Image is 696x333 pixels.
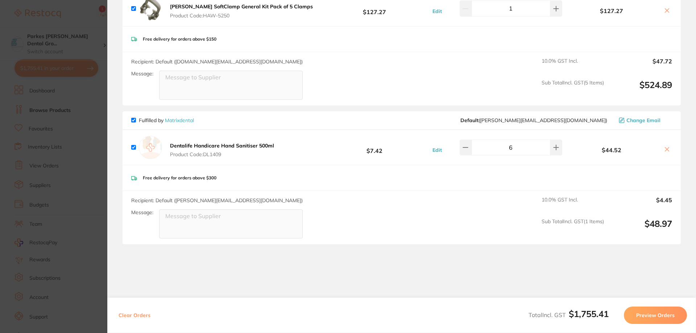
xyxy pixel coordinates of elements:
[170,13,313,18] span: Product Code: HAW-5250
[542,80,604,100] span: Sub Total Incl. GST ( 5 Items)
[170,3,313,10] b: [PERSON_NAME] SoftClamp General Kit Pack of 5 Clamps
[610,218,672,238] output: $48.97
[165,117,194,124] a: Matrixdental
[610,58,672,74] output: $47.72
[320,2,428,15] b: $127.27
[170,151,274,157] span: Product Code: DL1409
[460,117,607,123] span: peter@matrixdental.com.au
[320,141,428,154] b: $7.42
[131,71,153,77] label: Message:
[139,136,162,159] img: empty.jpg
[542,197,604,213] span: 10.0 % GST Incl.
[460,117,478,124] b: Default
[170,142,274,149] b: Dentalife Handicare Hand Sanitiser 500ml
[542,58,604,74] span: 10.0 % GST Incl.
[430,8,444,14] button: Edit
[610,80,672,100] output: $524.89
[168,142,276,158] button: Dentalife Handicare Hand Sanitiser 500ml Product Code:DL1409
[624,307,687,324] button: Preview Orders
[143,175,216,180] p: Free delivery for orders above $300
[139,117,194,123] p: Fulfilled by
[626,117,660,123] span: Change Email
[143,37,216,42] p: Free delivery for orders above $150
[430,147,444,153] button: Edit
[168,3,315,18] button: [PERSON_NAME] SoftClamp General Kit Pack of 5 Clamps Product Code:HAW-5250
[131,197,303,204] span: Recipient: Default ( [PERSON_NAME][EMAIL_ADDRESS][DOMAIN_NAME] )
[564,147,659,153] b: $44.52
[610,197,672,213] output: $4.45
[564,8,659,14] b: $127.27
[116,307,153,324] button: Clear Orders
[131,58,303,65] span: Recipient: Default ( [DOMAIN_NAME][EMAIL_ADDRESS][DOMAIN_NAME] )
[542,218,604,238] span: Sub Total Incl. GST ( 1 Items)
[131,209,153,216] label: Message:
[617,117,672,124] button: Change Email
[569,308,609,319] b: $1,755.41
[529,311,609,319] span: Total Incl. GST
